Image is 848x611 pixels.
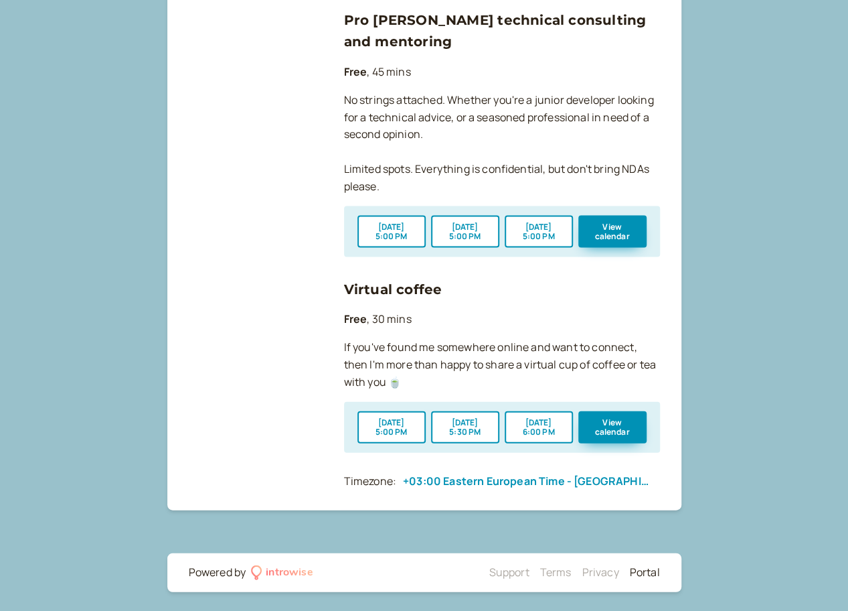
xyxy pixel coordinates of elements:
button: [DATE]5:00 PM [357,216,426,248]
div: Powered by [189,564,246,582]
button: View calendar [578,216,647,248]
div: Timezone: [344,473,396,490]
p: If you've found me somewhere online and want to connect, then I'm more than happy to share a virt... [344,339,660,391]
button: [DATE]5:30 PM [431,411,499,444]
a: Virtual coffee [344,281,442,297]
p: No strings attached. Whether you're a junior developer looking for a technical advice, or a seaso... [344,92,660,196]
p: , 45 mins [344,64,660,81]
a: Pro [PERSON_NAME] technical consulting and mentoring [344,12,647,50]
a: Terms [540,565,572,580]
button: [DATE]5:00 PM [505,216,573,248]
b: Free [344,312,367,326]
a: Portal [630,565,660,580]
div: introwise [266,564,313,582]
a: Privacy [582,565,618,580]
button: [DATE]5:00 PM [357,411,426,444]
p: , 30 mins [344,311,660,328]
button: [DATE]6:00 PM [505,411,573,444]
b: Free [344,64,367,79]
button: [DATE]5:00 PM [431,216,499,248]
a: Support [489,565,529,580]
a: introwise [251,564,313,582]
button: View calendar [578,411,647,444]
